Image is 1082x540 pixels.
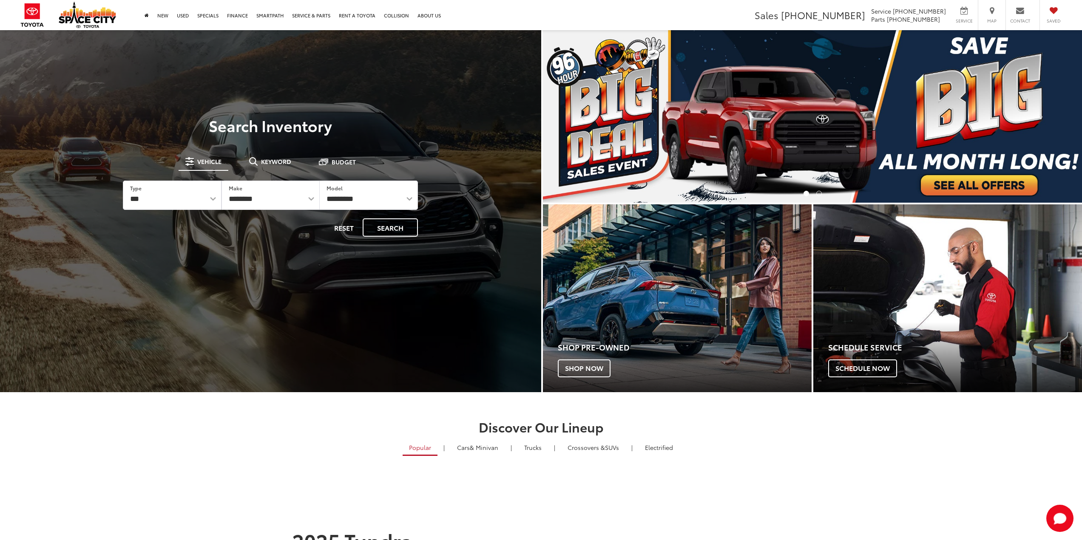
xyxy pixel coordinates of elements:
button: Toggle Chat Window [1046,505,1073,532]
span: Keyword [261,158,291,164]
button: Click to view previous picture. [543,47,624,186]
div: Toyota [813,204,1082,393]
a: Cars [451,440,505,455]
span: [PHONE_NUMBER] [893,7,946,15]
div: Toyota [543,204,812,393]
a: Popular [403,440,437,456]
a: Electrified [639,440,679,455]
label: Type [130,184,142,192]
li: Go to slide number 1. [804,191,809,196]
span: [PHONE_NUMBER] [887,15,940,23]
a: Trucks [518,440,548,455]
h2: Discover Our Lineup [241,420,841,434]
button: Reset [327,218,361,237]
span: Service [871,7,891,15]
h4: Shop Pre-Owned [558,343,812,352]
span: Sales [755,8,778,22]
li: | [552,443,557,452]
span: Parts [871,15,885,23]
label: Model [327,184,343,192]
h3: Search Inventory [36,117,506,134]
h4: Schedule Service [828,343,1082,352]
span: Schedule Now [828,359,897,377]
span: Service [954,18,974,24]
li: | [508,443,514,452]
span: Saved [1044,18,1063,24]
li: | [629,443,635,452]
a: Shop Pre-Owned Shop Now [543,204,812,393]
img: Space City Toyota [59,2,116,28]
span: Map [983,18,1001,24]
svg: Start Chat [1046,505,1073,532]
a: Schedule Service Schedule Now [813,204,1082,393]
li: Go to slide number 2. [816,191,822,196]
label: Make [229,184,242,192]
li: | [441,443,447,452]
a: SUVs [561,440,625,455]
span: Budget [332,159,356,165]
span: Vehicle [197,158,222,164]
span: Contact [1010,18,1030,24]
button: Click to view next picture. [1001,47,1082,186]
span: Shop Now [558,359,611,377]
span: Crossovers & [568,443,605,452]
span: [PHONE_NUMBER] [781,8,865,22]
button: Search [363,218,418,237]
span: & Minivan [470,443,498,452]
